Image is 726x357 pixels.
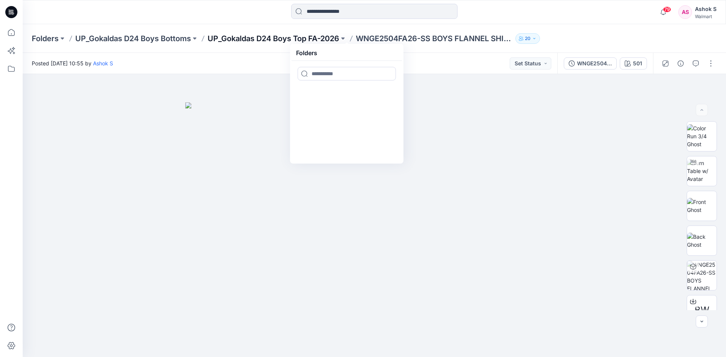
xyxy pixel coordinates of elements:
[577,59,612,68] div: WNGE2504FA26-SS BOYS FLANNEL SHIRT
[32,33,59,44] a: Folders
[564,57,617,70] button: WNGE2504FA26-SS BOYS FLANNEL SHIRT
[687,159,717,183] img: Turn Table w/ Avatar
[93,60,113,66] a: Ashok S
[356,33,512,44] p: WNGE2504FA26-SS BOYS FLANNEL SHIRT
[678,5,692,19] div: AS
[525,34,531,43] p: 20
[675,57,687,70] button: Details
[687,198,717,214] img: Front Ghost
[687,261,717,290] img: WNGE2504FA26-SS BOYS FLANNEL SHIRT 501
[32,59,113,67] span: Posted [DATE] 10:55 by
[633,59,642,68] div: 501
[695,14,717,19] div: Walmart
[687,233,717,249] img: Back Ghost
[292,45,322,60] h5: Folders
[695,303,709,317] span: BW
[75,33,191,44] a: UP_Gokaldas D24 Boys Bottoms
[695,5,717,14] div: Ashok S
[687,124,717,148] img: Color Run 3/4 Ghost
[663,6,671,12] span: 79
[620,57,647,70] button: 501
[208,33,339,44] a: UP_Gokaldas D24 Boys Top FA-2026
[515,33,540,44] button: 20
